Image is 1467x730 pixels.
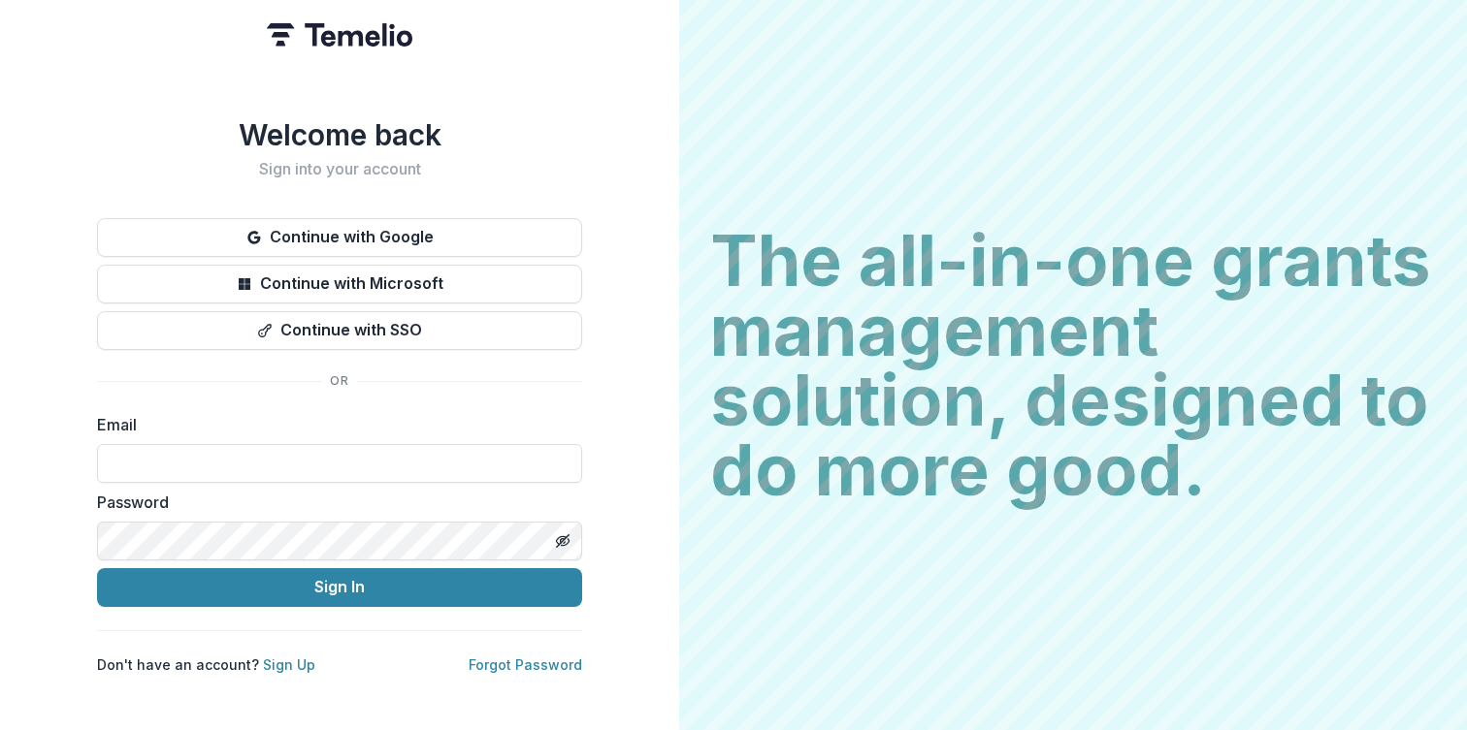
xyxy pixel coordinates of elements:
[547,525,578,556] button: Toggle password visibility
[267,23,412,47] img: Temelio
[97,218,582,257] button: Continue with Google
[97,117,582,152] h1: Welcome back
[469,656,582,673] a: Forgot Password
[97,160,582,178] h2: Sign into your account
[97,265,582,303] button: Continue with Microsoft
[97,491,570,514] label: Password
[97,311,582,350] button: Continue with SSO
[97,413,570,436] label: Email
[97,654,315,675] p: Don't have an account?
[263,656,315,673] a: Sign Up
[97,568,582,607] button: Sign In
